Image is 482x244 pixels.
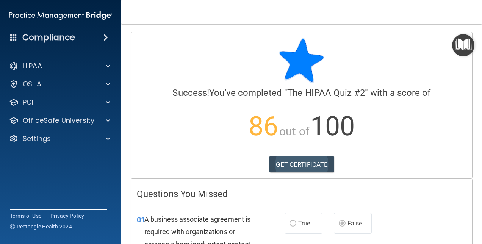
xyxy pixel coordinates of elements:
[50,212,85,220] a: Privacy Policy
[310,111,355,142] span: 100
[452,34,474,56] button: Open Resource Center
[9,61,110,70] a: HIPAA
[279,125,309,138] span: out of
[23,134,51,143] p: Settings
[9,80,110,89] a: OSHA
[23,98,33,107] p: PCI
[10,223,72,230] span: Ⓒ Rectangle Health 2024
[298,220,310,227] span: True
[10,212,41,220] a: Terms of Use
[269,156,334,173] a: GET CERTIFICATE
[23,61,42,70] p: HIPAA
[9,116,110,125] a: OfficeSafe University
[172,88,209,98] span: Success!
[9,98,110,107] a: PCI
[249,111,278,142] span: 86
[347,220,362,227] span: False
[287,88,365,98] span: The HIPAA Quiz #2
[137,215,145,224] span: 01
[279,38,324,83] img: blue-star-rounded.9d042014.png
[22,32,75,43] h4: Compliance
[9,8,112,23] img: PMB logo
[137,189,466,199] h4: Questions You Missed
[9,134,110,143] a: Settings
[137,88,466,98] h4: You've completed " " with a score of
[339,221,346,227] input: False
[23,80,42,89] p: OSHA
[290,221,296,227] input: True
[23,116,94,125] p: OfficeSafe University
